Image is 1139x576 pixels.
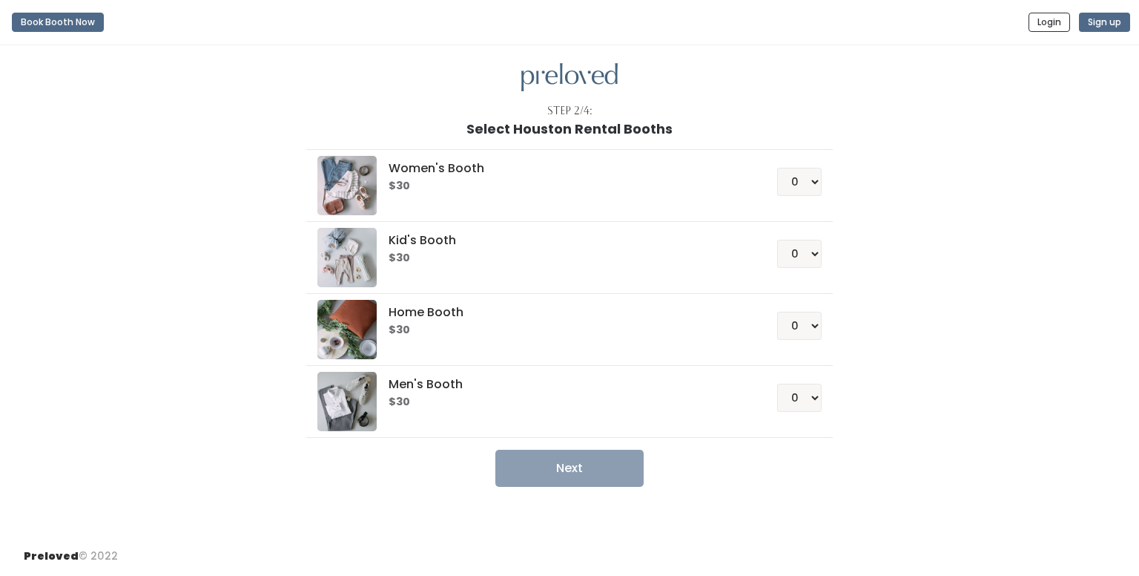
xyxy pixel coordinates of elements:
[12,13,104,32] button: Book Booth Now
[389,324,741,336] h6: $30
[389,180,741,192] h6: $30
[24,537,118,564] div: © 2022
[317,156,377,215] img: preloved logo
[1029,13,1070,32] button: Login
[521,63,618,92] img: preloved logo
[389,306,741,319] h5: Home Booth
[12,6,104,39] a: Book Booth Now
[389,234,741,247] h5: Kid's Booth
[1079,13,1130,32] button: Sign up
[466,122,673,137] h1: Select Houston Rental Booths
[389,378,741,391] h5: Men's Booth
[389,162,741,175] h5: Women's Booth
[24,549,79,563] span: Preloved
[389,252,741,264] h6: $30
[317,300,377,359] img: preloved logo
[389,396,741,408] h6: $30
[317,228,377,287] img: preloved logo
[495,450,644,487] button: Next
[547,103,592,119] div: Step 2/4:
[317,372,377,431] img: preloved logo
